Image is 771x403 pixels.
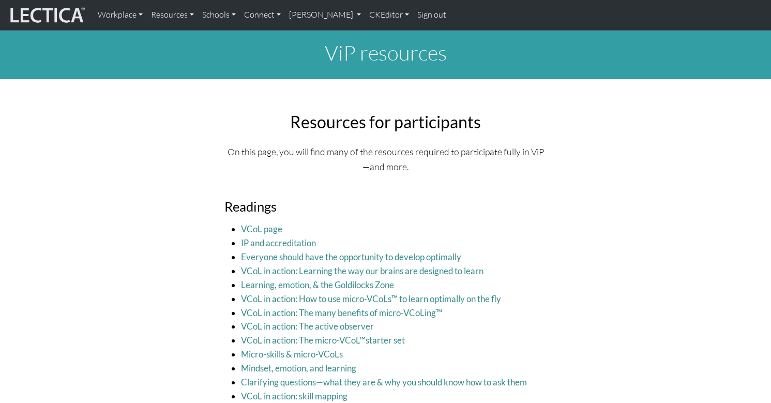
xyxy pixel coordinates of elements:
a: Micro-skills & micro-VCoLs [241,349,343,360]
a: ™ [436,307,442,318]
a: Connect [240,4,285,26]
h1: ViP resources [51,40,721,65]
a: Workplace [94,4,147,26]
a: Learning, emotion, & the Goldilocks Zone [241,279,394,290]
a: VCoL in action: Learning the way our brains are designed to learn [241,265,483,276]
a: Sign out [413,4,450,26]
a: CKEditor [365,4,413,26]
a: Resources [147,4,198,26]
h3: Readings [224,199,547,215]
a: IP and accreditation [241,237,316,248]
p: On this page, you will find many of the resources required to participate fully in ViP—and more. [224,144,547,173]
a: VCoL in action: How to use micro-VCoLs™ to learn optimally on the fly [241,293,501,304]
a: VCoL in action: The active observer [241,321,374,332]
a: Clarifying questions—what they are & why you should know how to ask them [241,377,527,387]
a: VCoL in action: The many benefits of micro-VCoLing [241,307,436,318]
img: lecticalive [8,5,85,25]
a: starter set [366,335,405,346]
a: VCoL in action: The micro-VCoL [241,335,359,346]
h2: Resources for participants [224,112,547,132]
a: Mindset, emotion, and learning [241,363,356,374]
a: ™ [359,335,366,346]
a: VCoL page [241,223,282,234]
a: VCoL in action: skill mapping [241,391,347,401]
a: Schools [198,4,240,26]
a: Everyone should have the opportunity to develop optimally [241,251,461,262]
a: [PERSON_NAME] [285,4,365,26]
